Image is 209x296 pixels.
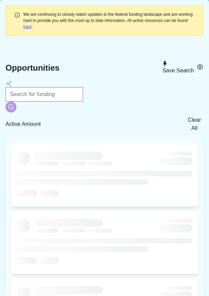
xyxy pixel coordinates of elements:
[5,121,21,127] span: Active
[23,12,193,23] span: We are continuing to closely watch updates to the federal funding landscape and are working hard ...
[185,116,204,132] button: Clear All
[162,61,194,75] button: Save current search & filters
[23,11,195,30] div: .
[23,24,32,29] a: here
[5,87,83,102] input: Search for funding
[5,64,59,72] span: Opportunities
[22,116,41,132] button: Amount
[197,63,204,70] button: Settings
[5,116,21,132] button: Active
[22,121,41,127] span: Amount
